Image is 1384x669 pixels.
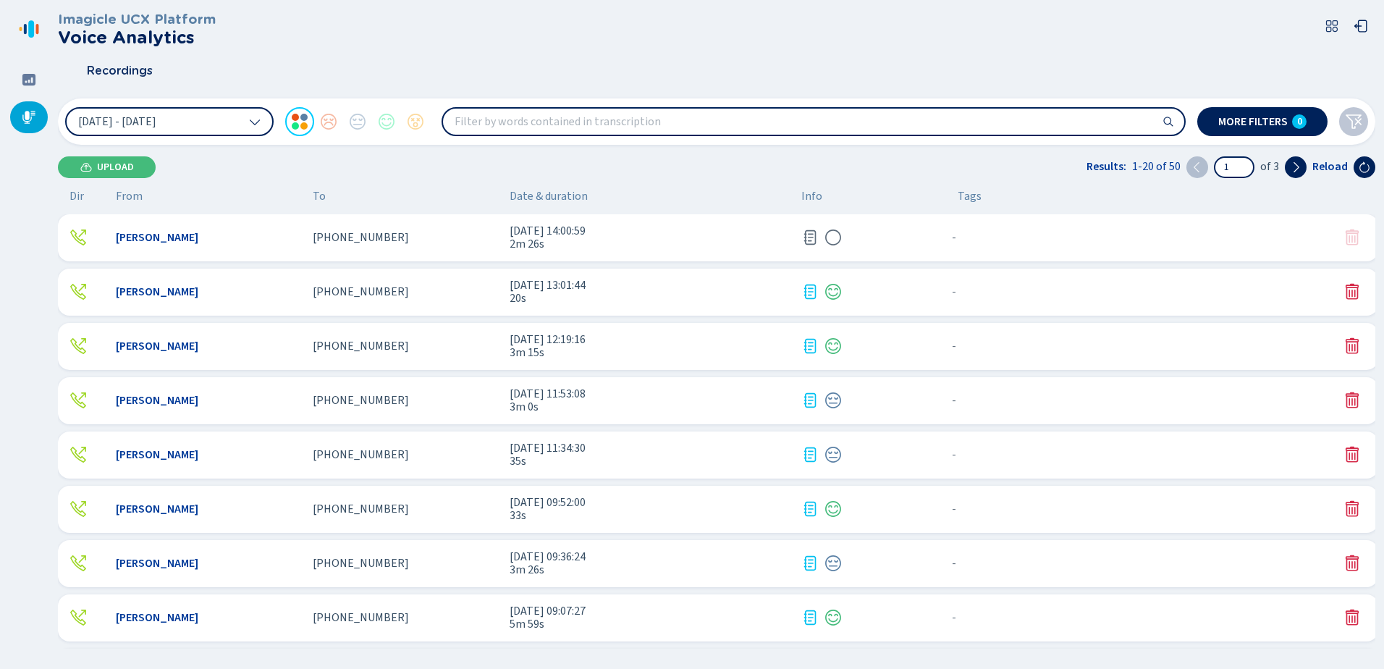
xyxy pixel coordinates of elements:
[510,224,790,237] span: [DATE] 14:00:59
[824,229,842,246] svg: icon-emoji-silent
[116,394,198,407] span: [PERSON_NAME]
[116,611,198,624] span: [PERSON_NAME]
[801,609,819,626] svg: journal-text
[824,500,842,518] svg: icon-emoji-smile
[443,109,1184,135] input: Filter by words contained in transcription
[313,190,326,203] span: To
[1343,229,1361,246] svg: trash-fill
[69,446,87,463] svg: telephone-outbound
[1354,19,1368,33] svg: box-arrow-left
[1132,160,1181,173] span: 1-20 of 50
[1297,116,1302,127] span: 0
[510,346,790,359] span: 3m 15s
[510,279,790,292] span: [DATE] 13:01:44
[87,64,153,77] span: Recordings
[78,116,156,127] span: [DATE] - [DATE]
[510,605,790,618] span: [DATE] 09:07:27
[58,156,156,178] button: Upload
[1191,161,1203,173] svg: chevron-left
[1343,337,1361,355] button: Delete conversation
[824,555,842,572] div: Neutral sentiment
[510,496,790,509] span: [DATE] 09:52:00
[952,611,956,624] span: No tags assigned
[116,448,198,461] span: [PERSON_NAME]
[1343,500,1361,518] svg: trash-fill
[116,231,198,244] span: [PERSON_NAME]
[824,446,842,463] div: Neutral sentiment
[1312,160,1348,173] span: Reload
[952,340,956,353] span: No tags assigned
[510,237,790,251] span: 2m 26s
[952,502,956,516] span: No tags assigned
[313,448,409,461] span: [PHONE_NUMBER]
[952,231,956,244] span: No tags assigned
[824,337,842,355] svg: icon-emoji-smile
[1343,283,1361,300] button: Delete conversation
[801,229,819,246] div: Transcription in progress...
[313,285,409,298] span: [PHONE_NUMBER]
[116,557,198,570] span: [PERSON_NAME]
[1339,107,1368,136] button: Clear filters
[58,28,216,48] h2: Voice Analytics
[1354,156,1375,178] button: Reload the current page
[824,609,842,626] svg: icon-emoji-smile
[313,231,409,244] span: [PHONE_NUMBER]
[1343,392,1361,409] svg: trash-fill
[69,555,87,572] svg: telephone-outbound
[801,392,819,409] svg: journal-text
[801,500,819,518] div: Transcription available
[801,555,819,572] svg: journal-text
[801,337,819,355] div: Transcription available
[69,229,87,246] div: Outgoing call
[1260,160,1279,173] span: of 3
[1218,116,1288,127] span: More filters
[510,455,790,468] span: 35s
[1343,555,1361,572] button: Delete conversation
[801,337,819,355] svg: journal-text
[69,446,87,463] div: Outgoing call
[69,229,87,246] svg: telephone-outbound
[801,500,819,518] svg: journal-text
[313,394,409,407] span: [PHONE_NUMBER]
[10,101,48,133] div: Recordings
[824,446,842,463] svg: icon-emoji-neutral
[510,400,790,413] span: 3m 0s
[1343,446,1361,463] button: Delete conversation
[58,12,216,28] h3: Imagicle UCX Platform
[510,550,790,563] span: [DATE] 09:36:24
[1343,392,1361,409] button: Delete conversation
[1343,283,1361,300] svg: trash-fill
[313,557,409,570] span: [PHONE_NUMBER]
[69,609,87,626] svg: telephone-outbound
[801,392,819,409] div: Transcription available
[1343,446,1361,463] svg: trash-fill
[116,340,198,353] span: [PERSON_NAME]
[313,611,409,624] span: [PHONE_NUMBER]
[801,609,819,626] div: Transcription available
[69,392,87,409] div: Outgoing call
[824,392,842,409] div: Neutral sentiment
[1285,156,1307,178] button: Next page
[824,392,842,409] svg: icon-emoji-neutral
[824,609,842,626] div: Positive sentiment
[510,190,790,203] span: Date & duration
[1343,609,1361,626] button: Delete conversation
[116,190,143,203] span: From
[1343,337,1361,355] svg: trash-fill
[824,283,842,300] svg: icon-emoji-smile
[801,283,819,300] div: Transcription available
[801,555,819,572] div: Transcription available
[1343,500,1361,518] button: Delete conversation
[65,107,274,136] button: [DATE] - [DATE]
[510,509,790,522] span: 33s
[69,337,87,355] div: Outgoing call
[952,448,956,461] span: No tags assigned
[1345,113,1362,130] svg: funnel-disabled
[116,502,198,516] span: [PERSON_NAME]
[1197,107,1328,136] button: More filters0
[801,190,822,203] span: Info
[1359,161,1370,173] svg: arrow-clockwise
[249,116,261,127] svg: chevron-down
[69,500,87,518] svg: telephone-outbound
[824,337,842,355] div: Positive sentiment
